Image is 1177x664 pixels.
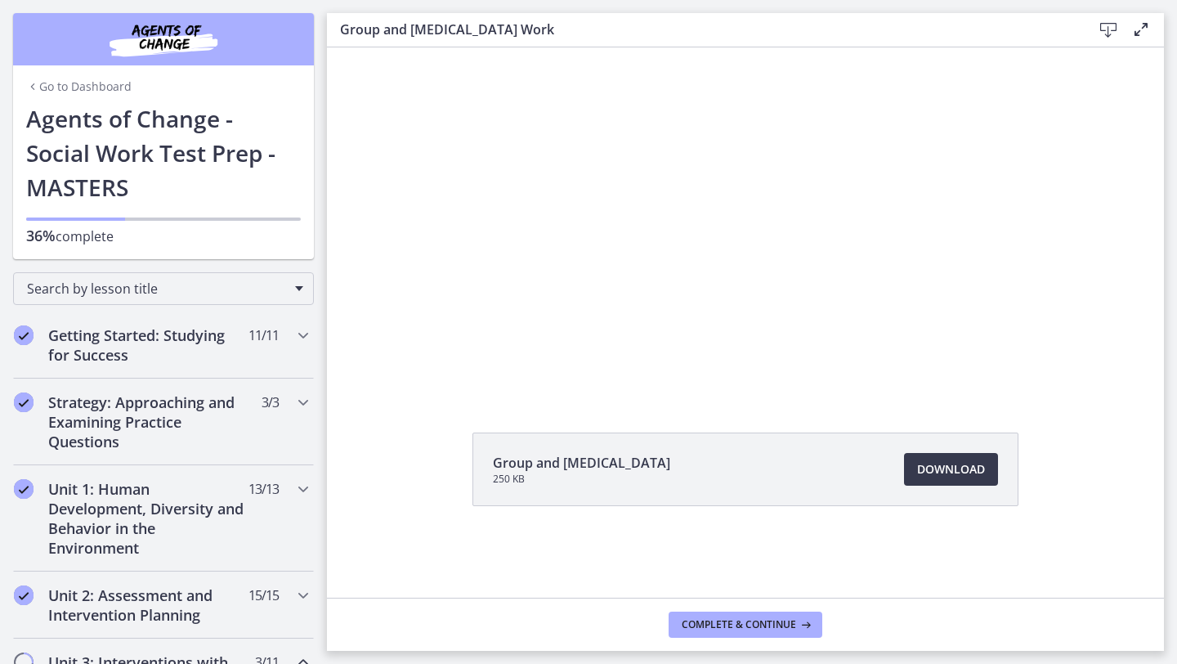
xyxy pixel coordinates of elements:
[48,585,248,625] h2: Unit 2: Assessment and Intervention Planning
[48,479,248,558] h2: Unit 1: Human Development, Diversity and Behavior in the Environment
[26,226,56,245] span: 36%
[682,618,796,631] span: Complete & continue
[48,393,248,451] h2: Strategy: Approaching and Examining Practice Questions
[493,453,670,473] span: Group and [MEDICAL_DATA]
[669,612,822,638] button: Complete & continue
[65,20,262,59] img: Agents of Change
[248,325,279,345] span: 11 / 11
[13,272,314,305] div: Search by lesson title
[248,585,279,605] span: 15 / 15
[493,473,670,486] span: 250 KB
[904,453,998,486] a: Download
[248,479,279,499] span: 13 / 13
[48,325,248,365] h2: Getting Started: Studying for Success
[26,226,301,246] p: complete
[27,280,287,298] span: Search by lesson title
[917,460,985,479] span: Download
[340,20,1066,39] h3: Group and [MEDICAL_DATA] Work
[26,79,132,95] a: Go to Dashboard
[262,393,279,412] span: 3 / 3
[14,325,34,345] i: Completed
[14,479,34,499] i: Completed
[14,393,34,412] i: Completed
[327,47,1164,395] iframe: Video Lesson
[14,585,34,605] i: Completed
[26,101,301,204] h1: Agents of Change - Social Work Test Prep - MASTERS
